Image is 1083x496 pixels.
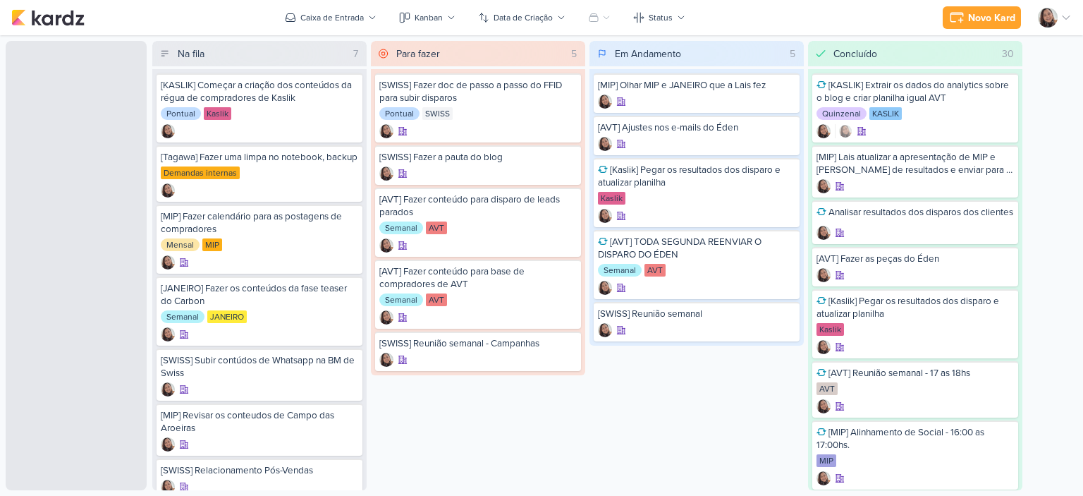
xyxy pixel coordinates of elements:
div: Criador(a): Sharlene Khoury [816,124,831,138]
div: MIP [202,238,222,251]
div: [MIP] Olhar MIP e JANEIRO que a Lais fez [598,79,795,92]
div: [SWISS] Fazer doc de passo a passo do FFID para subir disparos [379,79,577,104]
div: AVT [644,264,666,277]
div: Criador(a): Sharlene Khoury [816,179,831,193]
div: [SWISS] Fazer a pauta do blog [379,151,577,164]
div: Colaboradores: Sharlene Khoury [835,124,852,138]
div: Criador(a): Sharlene Khoury [161,255,175,270]
div: 30 [996,47,1020,61]
div: Criador(a): Sharlene Khoury [816,226,831,240]
img: Sharlene Khoury [379,238,393,253]
div: AVT [816,382,838,395]
img: Sharlene Khoury [161,124,175,138]
div: JANEIRO [207,310,247,323]
div: Criador(a): Sharlene Khoury [598,137,612,151]
img: Sharlene Khoury [816,124,831,138]
div: [AVT] TODA SEGUNDA REENVIAR O DISPARO DO ÉDEN [598,236,795,261]
div: Criador(a): Sharlene Khoury [379,167,393,181]
div: Semanal [161,310,204,323]
div: Pontual [379,107,420,120]
img: Sharlene Khoury [816,471,831,485]
div: Criador(a): Sharlene Khoury [161,327,175,341]
div: [KASLIK] Começar a criação dos conteúdos da régua de compradores de Kaslik [161,79,358,104]
div: [MIP] Revisar os conteudos de Campo das Aroeiras [161,409,358,435]
div: Criador(a): Sharlene Khoury [598,95,612,109]
div: Kaslik [204,107,231,120]
img: Sharlene Khoury [816,226,831,240]
img: Sharlene Khoury [816,340,831,354]
div: [SWISS] Reunião semanal [598,308,795,320]
img: Sharlene Khoury [1038,8,1058,28]
img: Sharlene Khoury [161,480,175,494]
div: [Kaslik] Pegar os resultados dos disparo e atualizar planilha [598,164,795,189]
div: [AVT] Fazer as peças do Éden [816,253,1014,265]
div: Semanal [598,264,642,277]
div: 7 [348,47,364,61]
img: Sharlene Khoury [161,183,175,198]
img: Sharlene Khoury [838,124,852,138]
img: Sharlene Khoury [379,124,393,138]
div: Criador(a): Sharlene Khoury [379,353,393,367]
img: Sharlene Khoury [816,268,831,282]
div: Criador(a): Sharlene Khoury [161,382,175,397]
img: Sharlene Khoury [598,137,612,151]
div: [AVT] Fazer conteúdo para base de compradores de AVT [379,265,577,291]
div: Criador(a): Sharlene Khoury [161,480,175,494]
div: KASLIK [869,107,902,120]
div: [SWISS] Reunião semanal - Campanhas [379,337,577,350]
div: [AVT] Ajustes nos e-mails do Éden [598,121,795,134]
div: Analisar resultados dos disparos dos clientes [816,206,1014,219]
div: Pontual [161,107,201,120]
img: Sharlene Khoury [379,353,393,367]
div: Criador(a): Sharlene Khoury [379,124,393,138]
div: [Kaslik] Pegar os resultados dos disparo e atualizar planilha [816,295,1014,320]
div: Criador(a): Sharlene Khoury [161,124,175,138]
div: MIP [816,454,836,467]
div: Novo Kard [968,11,1015,25]
div: 5 [784,47,801,61]
div: Criador(a): Sharlene Khoury [816,340,831,354]
div: [JANEIRO] Fazer os conteúdos da fase teaser do Carbon [161,282,358,308]
div: Criador(a): Sharlene Khoury [598,323,612,337]
img: Sharlene Khoury [816,399,831,413]
div: Quinzenal [816,107,867,120]
div: Criador(a): Sharlene Khoury [598,281,612,295]
div: [MIP] Lais atualizar a apresentação de MIP e Janeior de resultados e enviar para o Gustavo e Marcos [816,151,1014,176]
img: Sharlene Khoury [598,323,612,337]
div: Semanal [379,222,423,234]
img: kardz.app [11,9,85,26]
div: Criador(a): Sharlene Khoury [161,437,175,452]
div: Criador(a): Sharlene Khoury [379,310,393,325]
img: Sharlene Khoury [379,310,393,325]
div: [KASLIK] Extrair os dados do analytics sobre o blog e criar planilha igual AVT [816,79,1014,104]
img: Sharlene Khoury [379,167,393,181]
img: Sharlene Khoury [161,255,175,270]
div: [MIP] Alinhamento de Social - 16:00 as 17:00hs. [816,426,1014,452]
div: Criador(a): Sharlene Khoury [816,471,831,485]
img: Sharlene Khoury [816,179,831,193]
div: Criador(a): Sharlene Khoury [379,238,393,253]
div: Criador(a): Sharlene Khoury [816,268,831,282]
div: Criador(a): Sharlene Khoury [598,209,612,223]
div: Semanal [379,294,423,306]
button: Novo Kard [943,6,1021,29]
div: [Tagawa] Fazer uma limpa no notebook, backup [161,151,358,164]
img: Sharlene Khoury [598,209,612,223]
div: AVT [426,294,447,306]
img: Sharlene Khoury [598,95,612,109]
div: SWISS [422,107,453,120]
div: AVT [426,222,447,234]
img: Sharlene Khoury [161,437,175,452]
div: [AVT] Fazer conteúdo para disparo de leads parados [379,193,577,219]
img: Sharlene Khoury [598,281,612,295]
div: Demandas internas [161,167,240,179]
div: [AVT] Reunião semanal - 17 as 18hs [816,367,1014,380]
div: Kaslik [816,323,844,336]
img: Sharlene Khoury [161,382,175,397]
div: 5 [565,47,582,61]
div: Kaslik [598,192,625,205]
div: [MIP] Fazer calendário para as postagens de compradores [161,210,358,236]
div: Criador(a): Sharlene Khoury [816,399,831,413]
div: [SWISS] Relacionamento Pós-Vendas [161,464,358,477]
div: [SWISS] Subir contúdos de Whatsapp na BM de Swiss [161,354,358,380]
